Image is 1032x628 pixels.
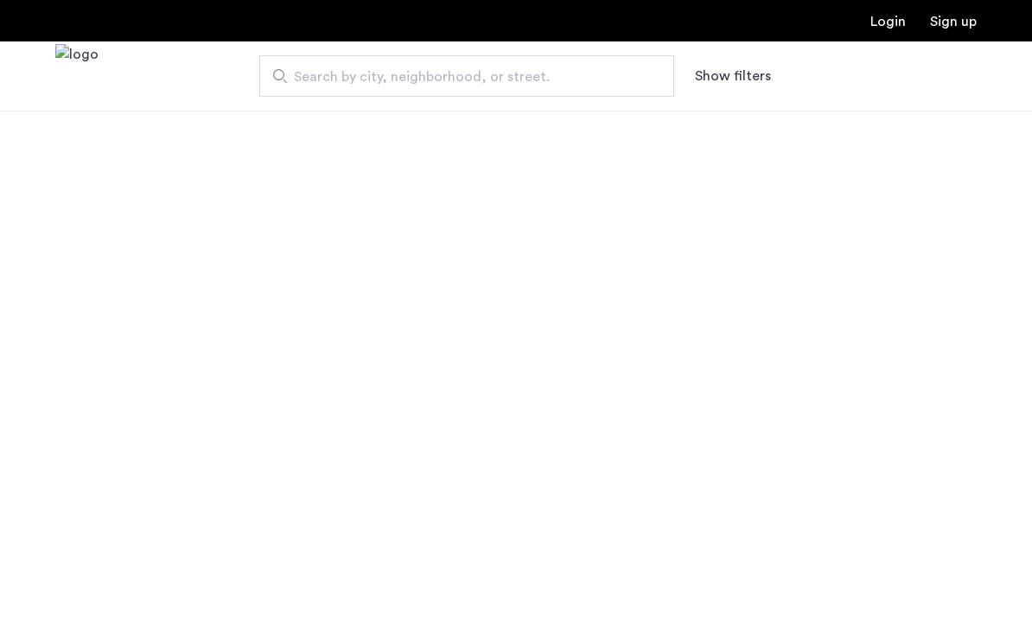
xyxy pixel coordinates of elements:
[930,15,977,29] a: Registration
[55,44,99,109] a: Cazamio Logo
[259,55,674,97] input: Apartment Search
[294,67,626,87] span: Search by city, neighborhood, or street.
[695,66,771,86] button: Show or hide filters
[55,44,99,109] img: logo
[870,15,906,29] a: Login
